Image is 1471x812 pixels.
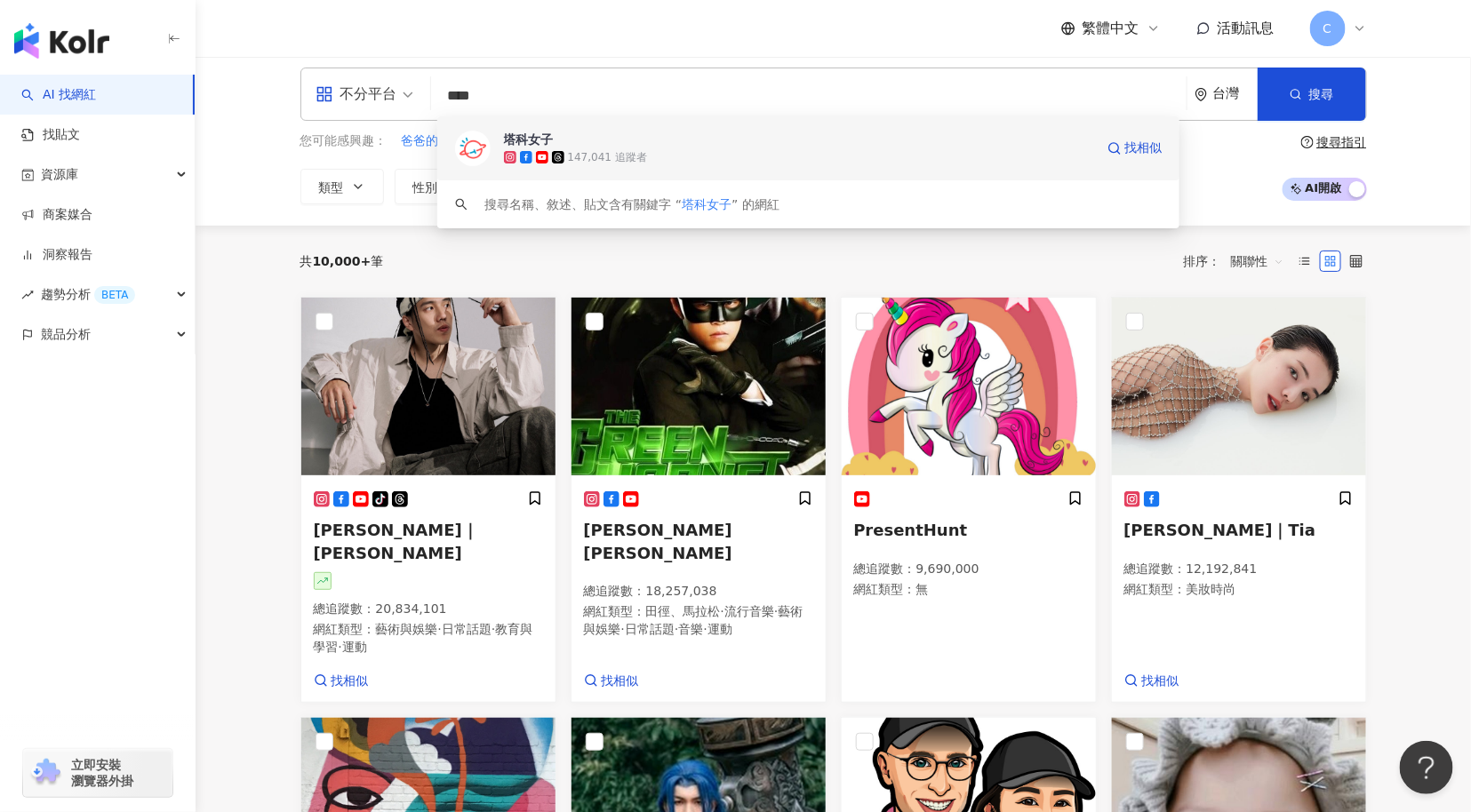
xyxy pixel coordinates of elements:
[413,180,438,195] span: 性別
[21,246,92,264] a: 洞察報告
[584,673,639,690] a: 找相似
[625,622,675,636] span: 日常話題
[1112,298,1366,475] img: KOL Avatar
[319,180,344,195] span: 類型
[1323,19,1332,38] span: C
[1124,673,1179,690] a: 找相似
[682,197,732,211] span: 塔科女子
[841,297,1097,704] a: KOL AvatarPresentHunt總追蹤數：9,690,000網紅類型：無
[455,131,491,166] img: KOL Avatar
[300,254,384,268] div: 共 筆
[395,169,478,204] button: 性別
[1317,135,1367,149] div: 搜尋指引
[41,155,78,195] span: 資源庫
[646,604,721,618] span: 田徑、馬拉松
[1111,297,1367,704] a: KOL Avatar[PERSON_NAME]｜Tia總追蹤數：12,192,841網紅類型：美妝時尚找相似
[1124,581,1354,599] p: 網紅類型 ：
[854,521,968,539] span: PresentHunt
[300,132,388,150] span: 您可能感興趣：
[41,275,135,314] span: 趨勢分析
[678,622,703,636] span: 音樂
[316,80,397,108] div: 不分平台
[41,314,91,354] span: 競品分析
[1309,87,1334,101] span: 搜尋
[584,583,813,601] p: 總追蹤數 ： 18,257,038
[572,298,826,475] img: KOL Avatar
[1083,19,1139,38] span: 繁體中文
[1213,86,1258,101] div: 台灣
[339,640,342,654] span: ·
[1218,20,1275,36] span: 活動訊息
[14,23,109,59] img: logo
[854,561,1083,578] p: 總追蹤數 ： 9,690,000
[21,86,96,104] a: searchAI 找網紅
[568,150,647,165] div: 147,041 追蹤者
[376,622,438,636] span: 藝術與娛樂
[703,622,707,636] span: ·
[402,132,464,150] span: 爸爸的關懷
[1301,136,1314,148] span: question-circle
[21,126,80,144] a: 找貼文
[314,601,543,618] p: 總追蹤數 ： 20,834,101
[21,289,34,301] span: rise
[1125,139,1163,157] span: 找相似
[504,131,554,148] div: 塔科女子
[485,195,779,214] div: 搜尋名稱、敘述、貼文含有關鍵字 “ ” 的網紅
[314,521,478,561] span: [PERSON_NAME]｜[PERSON_NAME]
[602,673,639,690] span: 找相似
[316,85,333,103] span: appstore
[313,254,372,268] span: 10,000+
[455,198,468,211] span: search
[94,286,135,304] div: BETA
[28,759,63,787] img: chrome extension
[23,749,172,797] a: chrome extension立即安裝 瀏覽器外掛
[301,298,556,475] img: KOL Avatar
[1184,247,1294,275] div: 排序：
[854,581,1083,599] p: 網紅類型 ： 無
[300,169,384,204] button: 類型
[584,521,732,561] span: [PERSON_NAME] [PERSON_NAME]
[401,131,465,151] button: 爸爸的關懷
[21,206,92,224] a: 商案媒合
[584,603,813,638] p: 網紅類型 ：
[621,622,625,636] span: ·
[438,622,442,636] span: ·
[774,604,778,618] span: ·
[571,297,827,704] a: KOL Avatar[PERSON_NAME] [PERSON_NAME]總追蹤數：18,257,038網紅類型：田徑、馬拉松·流行音樂·藝術與娛樂·日常話題·音樂·運動找相似
[1400,741,1453,794] iframe: Help Scout Beacon - Open
[1142,673,1179,690] span: 找相似
[492,622,495,636] span: ·
[1231,247,1284,275] span: 關聯性
[842,298,1096,475] img: KOL Avatar
[584,604,803,636] span: 藝術與娛樂
[1187,582,1236,596] span: 美妝時尚
[342,640,367,654] span: 運動
[724,604,774,618] span: 流行音樂
[1258,68,1366,121] button: 搜尋
[721,604,724,618] span: ·
[1195,88,1208,101] span: environment
[675,622,678,636] span: ·
[1124,561,1354,578] p: 總追蹤數 ： 12,192,841
[300,297,556,704] a: KOL Avatar[PERSON_NAME]｜[PERSON_NAME]總追蹤數：20,834,101網紅類型：藝術與娛樂·日常話題·教育與學習·運動找相似
[442,622,492,636] span: 日常話題
[1107,131,1163,166] a: 找相似
[708,622,732,636] span: 運動
[71,757,133,789] span: 立即安裝 瀏覽器外掛
[314,621,543,656] p: 網紅類型 ：
[332,673,369,690] span: 找相似
[314,673,369,690] a: 找相似
[314,622,533,654] span: 教育與學習
[1124,521,1316,539] span: [PERSON_NAME]｜Tia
